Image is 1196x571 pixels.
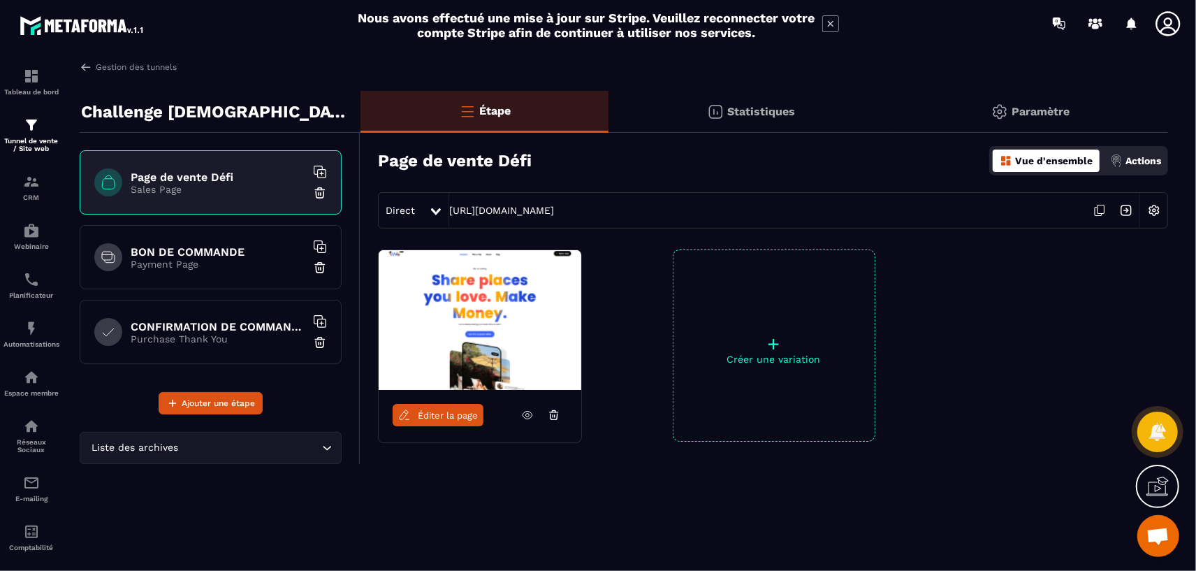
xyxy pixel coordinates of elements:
[1012,105,1070,118] p: Paramètre
[23,117,40,133] img: formation
[379,250,581,390] img: image
[3,194,59,201] p: CRM
[3,407,59,464] a: social-networksocial-networkRéseaux Sociaux
[1110,154,1123,167] img: actions.d6e523a2.png
[3,137,59,152] p: Tunnel de vente / Site web
[89,440,182,456] span: Liste des archives
[1125,155,1161,166] p: Actions
[386,205,415,216] span: Direct
[459,103,476,120] img: bars-o.4a397970.svg
[131,184,305,195] p: Sales Page
[3,88,59,96] p: Tableau de bord
[673,334,875,354] p: +
[707,103,724,120] img: stats.20deebd0.svg
[673,354,875,365] p: Créer une variation
[3,310,59,359] a: automationsautomationsAutomatisations
[23,475,40,491] img: email
[1015,155,1093,166] p: Vue d'ensemble
[3,359,59,407] a: automationsautomationsEspace membre
[727,105,795,118] p: Statistiques
[3,513,59,562] a: accountantaccountantComptabilité
[23,173,40,190] img: formation
[131,259,305,270] p: Payment Page
[23,222,40,239] img: automations
[80,432,342,464] div: Search for option
[1141,197,1167,224] img: setting-w.858f3a88.svg
[23,418,40,435] img: social-network
[182,440,319,456] input: Search for option
[313,261,327,275] img: trash
[131,333,305,345] p: Purchase Thank You
[23,271,40,288] img: scheduler
[23,523,40,540] img: accountant
[479,104,511,117] p: Étape
[3,291,59,299] p: Planificateur
[3,261,59,310] a: schedulerschedulerPlanificateur
[131,320,305,333] h6: CONFIRMATION DE COMMANDE
[159,392,263,414] button: Ajouter une étape
[20,13,145,38] img: logo
[1000,154,1012,167] img: dashboard-orange.40269519.svg
[80,61,92,73] img: arrow
[23,369,40,386] img: automations
[3,464,59,513] a: emailemailE-mailing
[357,10,815,40] h2: Nous avons effectué une mise à jour sur Stripe. Veuillez reconnecter votre compte Stripe afin de ...
[3,106,59,163] a: formationformationTunnel de vente / Site web
[3,495,59,503] p: E-mailing
[23,320,40,337] img: automations
[3,438,59,454] p: Réseaux Sociaux
[131,245,305,259] h6: BON DE COMMANDE
[393,404,483,426] a: Éditer la page
[3,212,59,261] a: automationsautomationsWebinaire
[3,389,59,397] p: Espace membre
[418,410,478,421] span: Éditer la page
[131,171,305,184] h6: Page de vente Défi
[313,186,327,200] img: trash
[1113,197,1139,224] img: arrow-next.bcc2205e.svg
[182,396,255,410] span: Ajouter une étape
[1137,515,1179,557] a: Ouvrir le chat
[23,68,40,85] img: formation
[80,61,177,73] a: Gestion des tunnels
[3,243,59,250] p: Webinaire
[3,163,59,212] a: formationformationCRM
[378,151,532,171] h3: Page de vente Défi
[3,340,59,348] p: Automatisations
[313,335,327,349] img: trash
[449,205,554,216] a: [URL][DOMAIN_NAME]
[991,103,1008,120] img: setting-gr.5f69749f.svg
[3,544,59,551] p: Comptabilité
[81,98,350,126] p: Challenge [DEMOGRAPHIC_DATA] Anti-[PERSON_NAME]
[3,57,59,106] a: formationformationTableau de bord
